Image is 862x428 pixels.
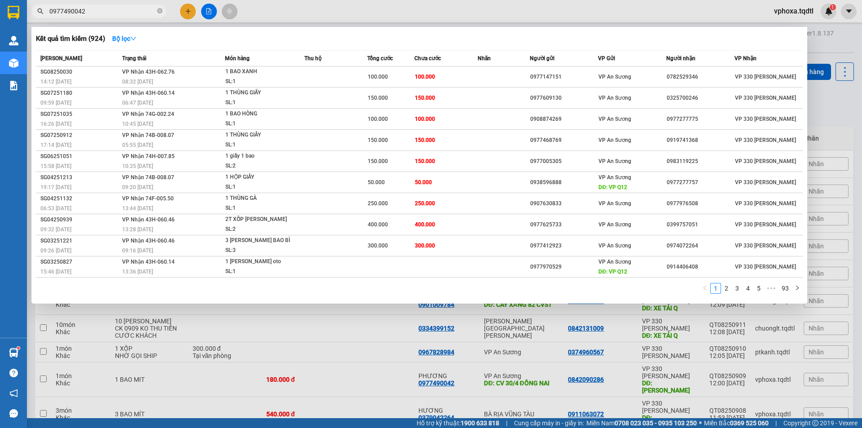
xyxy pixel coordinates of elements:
[368,179,385,185] span: 50.000
[9,369,18,377] span: question-circle
[122,121,153,127] span: 10:45 [DATE]
[40,142,71,148] span: 17:14 [DATE]
[122,216,175,223] span: VP Nhận 43H-060.46
[122,55,146,62] span: Trạng thái
[368,221,388,228] span: 400.000
[9,58,18,68] img: warehouse-icon
[598,116,631,122] span: VP An Sương
[40,257,119,267] div: SG03250827
[40,226,71,233] span: 09:32 [DATE]
[764,283,778,294] li: Next 5 Pages
[478,55,491,62] span: Nhãn
[368,95,388,101] span: 150.000
[667,136,734,145] div: 0919741368
[40,205,71,212] span: 06:53 [DATE]
[667,262,734,272] div: 0914406408
[735,264,796,270] span: VP 330 [PERSON_NAME]
[598,55,615,62] span: VP Gửi
[37,8,44,14] span: search
[40,110,119,119] div: SG07251035
[105,31,144,46] button: Bộ lọcdown
[735,116,796,122] span: VP 330 [PERSON_NAME]
[415,179,432,185] span: 50.000
[415,243,435,249] span: 300.000
[225,151,293,161] div: 1 giấy 1 bao
[598,74,631,80] span: VP An Sương
[598,184,627,190] span: DĐ: VP Q12
[368,243,388,249] span: 300.000
[122,163,153,169] span: 10:35 [DATE]
[735,95,796,101] span: VP 330 [PERSON_NAME]
[743,283,753,293] a: 4
[598,259,631,265] span: VP An Sương
[598,174,631,181] span: VP An Sương
[735,200,796,207] span: VP 330 [PERSON_NAME]
[122,226,153,233] span: 13:28 [DATE]
[415,158,435,164] span: 150.000
[368,200,388,207] span: 250.000
[122,184,153,190] span: 09:20 [DATE]
[225,215,293,225] div: 2T XỐP [PERSON_NAME]
[598,95,631,101] span: VP An Sương
[598,158,631,164] span: VP An Sương
[415,137,435,143] span: 150.000
[225,161,293,171] div: SL: 2
[667,93,734,103] div: 0325700246
[122,111,174,117] span: VP Nhận 74G-002.24
[225,225,293,234] div: SL: 2
[225,172,293,182] div: 1 HỘP GIẤY
[530,262,598,272] div: 0977970529
[157,8,163,13] span: close-circle
[122,100,153,106] span: 06:47 [DATE]
[368,137,388,143] span: 150.000
[415,200,435,207] span: 250.000
[40,79,71,85] span: 14:12 [DATE]
[225,88,293,98] div: 1 THÙNG GIẤY
[40,152,119,161] div: SG06251051
[122,238,175,244] span: VP Nhận 43H-060.46
[795,285,800,291] span: right
[667,157,734,166] div: 0983119225
[779,283,792,293] a: 93
[225,98,293,108] div: SL: 1
[49,6,155,16] input: Tìm tên, số ĐT hoặc mã đơn
[415,74,435,80] span: 100.000
[735,158,796,164] span: VP 330 [PERSON_NAME]
[735,137,796,143] span: VP 330 [PERSON_NAME]
[598,269,627,275] span: DĐ: VP Q12
[368,74,388,80] span: 100.000
[225,67,293,77] div: 1 BAO XANH
[764,283,778,294] span: •••
[8,6,19,19] img: logo-vxr
[792,283,803,294] li: Next Page
[721,283,732,294] li: 2
[598,200,631,207] span: VP An Sương
[754,283,764,293] a: 5
[9,36,18,45] img: warehouse-icon
[735,74,796,80] span: VP 330 [PERSON_NAME]
[40,67,119,77] div: SG08250030
[122,90,175,96] span: VP Nhận 43H-060.14
[753,283,764,294] li: 5
[711,283,721,293] a: 1
[40,194,119,203] div: SG04251132
[225,140,293,150] div: SL: 1
[530,93,598,103] div: 0977609130
[699,283,710,294] li: Previous Page
[40,100,71,106] span: 09:59 [DATE]
[122,79,153,85] span: 08:32 [DATE]
[225,246,293,256] div: SL: 3
[368,158,388,164] span: 150.000
[40,173,119,182] div: SG04251213
[778,283,792,294] li: 93
[9,348,18,357] img: warehouse-icon
[36,34,105,44] h3: Kết quả tìm kiếm ( 924 )
[112,35,136,42] strong: Bộ lọc
[530,178,598,187] div: 0938596888
[9,409,18,418] span: message
[122,142,153,148] span: 05:55 [DATE]
[225,236,293,246] div: 3 [PERSON_NAME] BAO BÌ
[225,130,293,140] div: 1 THÙNG GIẤY
[530,72,598,82] div: 0977147151
[367,55,393,62] span: Tổng cước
